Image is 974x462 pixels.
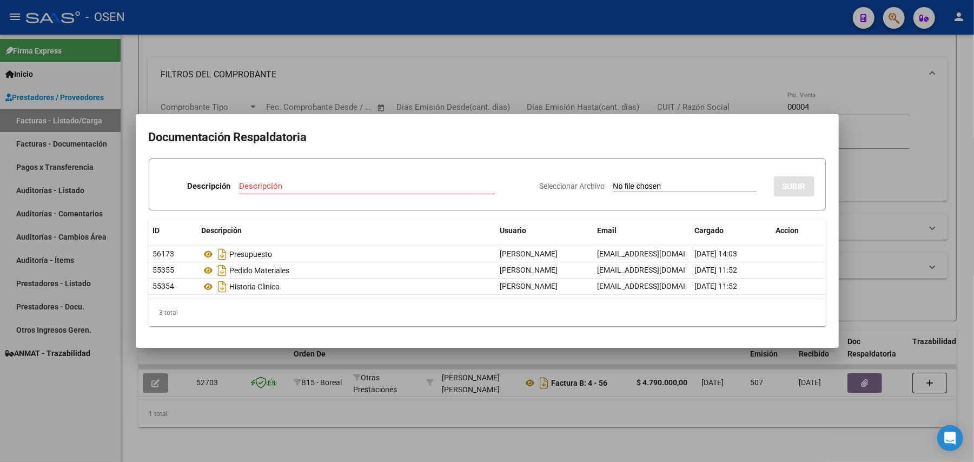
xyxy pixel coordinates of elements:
p: Descripción [187,180,230,193]
i: Descargar documento [216,262,230,279]
span: ID [153,226,160,235]
span: SUBIR [783,182,806,192]
i: Descargar documento [216,246,230,263]
i: Descargar documento [216,278,230,295]
span: Seleccionar Archivo [540,182,605,190]
span: [EMAIL_ADDRESS][DOMAIN_NAME] [598,249,718,258]
span: 55355 [153,266,175,274]
datatable-header-cell: Usuario [496,219,593,242]
span: 56173 [153,249,175,258]
span: [DATE] 11:52 [695,266,738,274]
span: [EMAIL_ADDRESS][DOMAIN_NAME] [598,282,718,291]
datatable-header-cell: Cargado [691,219,772,242]
datatable-header-cell: Accion [772,219,826,242]
span: Email [598,226,617,235]
div: 3 total [149,299,826,326]
span: [DATE] 14:03 [695,249,738,258]
span: Descripción [202,226,242,235]
datatable-header-cell: Descripción [197,219,496,242]
datatable-header-cell: Email [593,219,691,242]
div: Open Intercom Messenger [937,425,963,451]
span: Accion [776,226,799,235]
span: [PERSON_NAME] [500,249,558,258]
button: SUBIR [774,176,814,196]
datatable-header-cell: ID [149,219,197,242]
div: Pedido Materiales [202,262,492,279]
div: Historia Clinica [202,278,492,295]
span: [DATE] 11:52 [695,282,738,291]
span: 55354 [153,282,175,291]
span: Cargado [695,226,724,235]
span: [EMAIL_ADDRESS][DOMAIN_NAME] [598,266,718,274]
span: [PERSON_NAME] [500,282,558,291]
span: Usuario [500,226,527,235]
div: Presupuesto [202,246,492,263]
h2: Documentación Respaldatoria [149,127,826,148]
span: [PERSON_NAME] [500,266,558,274]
